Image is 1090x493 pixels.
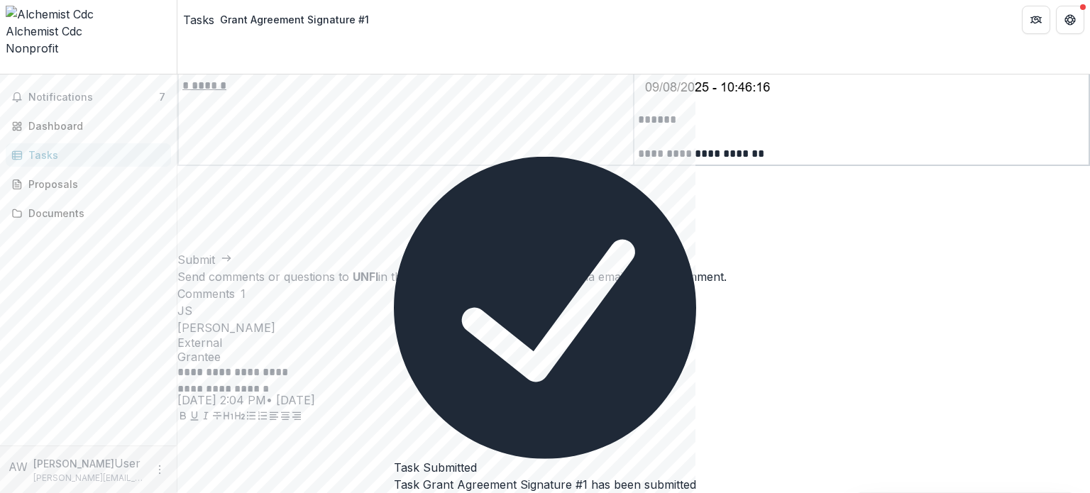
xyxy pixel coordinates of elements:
div: Jacob Sack [177,302,1090,319]
a: Proposals [6,172,171,196]
span: Notifications [28,92,159,104]
button: Ordered List [257,409,268,426]
button: Underline [189,409,200,426]
div: Tasks [28,148,160,162]
button: Strike [211,409,223,426]
button: Bold [177,409,189,426]
p: User [114,455,141,472]
div: Grant Agreement Signature #1 [220,12,369,27]
button: More [151,461,168,478]
button: Align Right [291,409,302,426]
p: [DATE] 2:04 PM • [DATE] [177,392,1090,409]
span: 1 [241,287,246,301]
a: Dashboard [6,114,171,138]
a: Tasks [6,143,171,167]
button: Partners [1022,6,1050,34]
nav: breadcrumb [183,9,375,30]
button: Heading 1 [223,409,234,426]
strong: UNFI [353,270,378,284]
p: [PERSON_NAME] [33,456,114,471]
span: Grantee [177,350,1090,364]
p: [PERSON_NAME][EMAIL_ADDRESS][DOMAIN_NAME] [33,472,145,484]
button: Notifications7 [6,86,171,109]
div: Proposals [28,177,160,192]
div: Alma Wilcox [9,458,28,475]
h2: Comments [177,285,235,302]
button: Align Left [268,409,280,426]
a: Documents [6,201,171,225]
span: 7 [159,91,165,103]
strong: UNFI [474,270,500,284]
button: Bullet List [246,409,257,426]
div: Send comments or questions to in the box below. will be notified via email of your comment. [177,268,1090,285]
div: Dashboard [28,118,160,133]
button: Get Help [1056,6,1084,34]
span: Nonprofit [6,41,58,55]
div: Alchemist Cdc [6,23,171,40]
button: Italicize [200,409,211,426]
button: Heading 2 [234,409,246,426]
div: Documents [28,206,160,221]
p: [PERSON_NAME] [177,319,1090,336]
button: Submit [177,251,232,268]
a: Tasks [183,11,214,28]
img: Alchemist Cdc [6,6,171,23]
button: Align Center [280,409,291,426]
span: External [177,336,1090,350]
